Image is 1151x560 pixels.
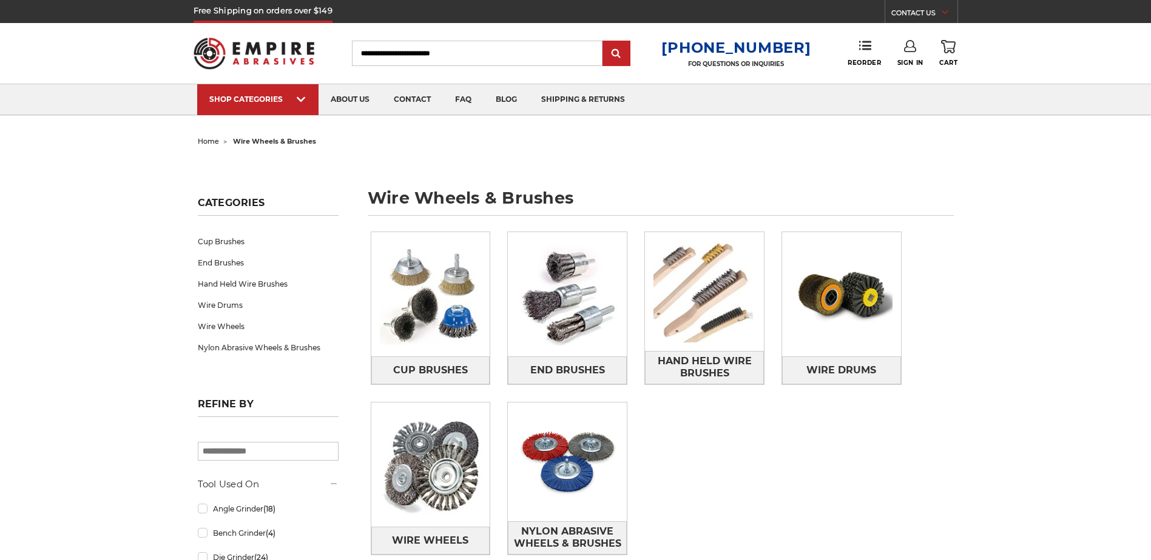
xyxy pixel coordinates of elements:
[198,337,339,358] a: Nylon Abrasive Wheels & Brushes
[266,528,275,538] span: (4)
[198,522,339,544] a: Bench Grinder(4)
[198,137,219,145] a: home
[661,60,811,68] p: FOR QUESTIONS OR INQUIRIES
[198,295,339,316] a: Wire Drums
[782,235,901,354] img: Wire Drums
[371,527,490,554] a: Wire Wheels
[198,398,339,417] h5: Refine by
[530,360,605,381] span: End Brushes
[939,59,957,67] span: Cart
[194,30,315,77] img: Empire Abrasives
[198,197,339,216] h5: Categories
[484,84,529,115] a: blog
[319,84,382,115] a: about us
[198,231,339,252] a: Cup Brushes
[661,39,811,56] a: [PHONE_NUMBER]
[368,190,954,216] h1: wire wheels & brushes
[198,477,339,492] h5: Tool Used On
[209,95,306,104] div: SHOP CATEGORIES
[646,351,763,384] span: Hand Held Wire Brushes
[645,351,764,384] a: Hand Held Wire Brushes
[508,402,627,521] img: Nylon Abrasive Wheels & Brushes
[233,137,316,145] span: wire wheels & brushes
[848,59,881,67] span: Reorder
[508,521,626,554] span: Nylon Abrasive Wheels & Brushes
[897,59,923,67] span: Sign In
[198,273,339,295] a: Hand Held Wire Brushes
[371,356,490,384] a: Cup Brushes
[645,232,764,351] img: Hand Held Wire Brushes
[443,84,484,115] a: faq
[382,84,443,115] a: contact
[939,40,957,67] a: Cart
[393,360,468,381] span: Cup Brushes
[392,530,468,551] span: Wire Wheels
[198,498,339,519] a: Angle Grinder(18)
[782,356,901,384] a: Wire Drums
[198,316,339,337] a: Wire Wheels
[806,360,876,381] span: Wire Drums
[371,235,490,354] img: Cup Brushes
[263,504,275,513] span: (18)
[529,84,637,115] a: shipping & returns
[198,252,339,273] a: End Brushes
[891,6,957,23] a: CONTACT US
[508,356,627,384] a: End Brushes
[508,521,627,555] a: Nylon Abrasive Wheels & Brushes
[508,235,627,354] img: End Brushes
[371,402,490,527] img: Wire Wheels
[848,40,881,66] a: Reorder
